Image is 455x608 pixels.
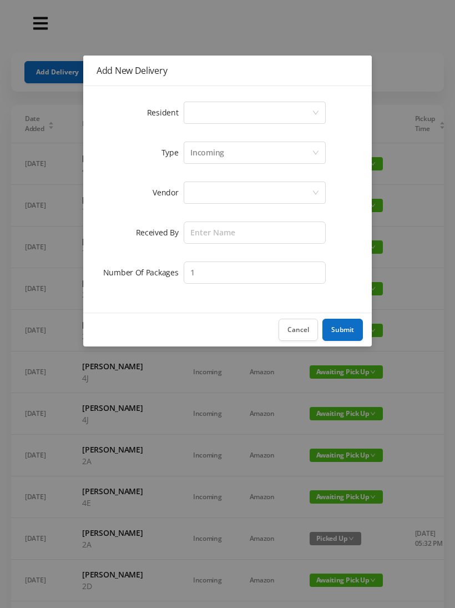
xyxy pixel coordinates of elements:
button: Cancel [279,319,318,341]
label: Received By [136,227,184,238]
label: Type [161,147,184,158]
i: icon: down [312,189,319,197]
div: Add New Delivery [97,64,358,77]
label: Number Of Packages [103,267,184,278]
i: icon: down [312,149,319,157]
button: Submit [322,319,363,341]
label: Resident [147,107,184,118]
form: Add New Delivery [97,99,358,286]
label: Vendor [153,187,184,198]
div: Incoming [190,142,224,163]
input: Enter Name [184,222,326,244]
i: icon: down [312,109,319,117]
